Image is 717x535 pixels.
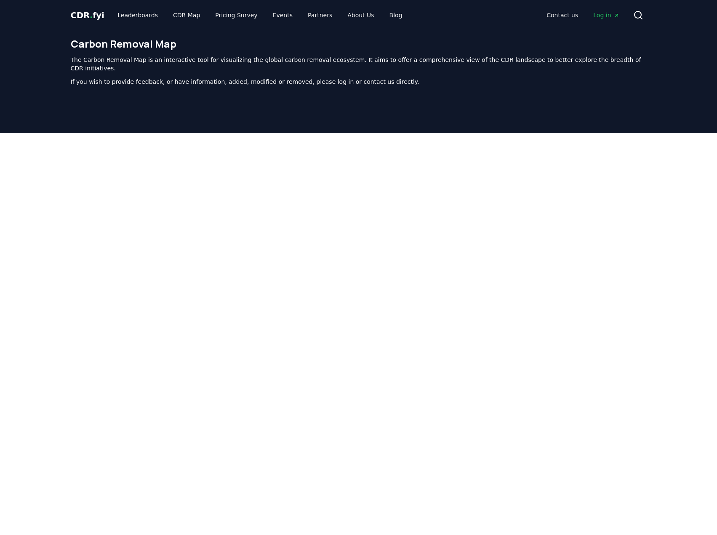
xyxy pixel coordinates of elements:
[586,8,626,23] a: Log in
[383,8,409,23] a: Blog
[71,78,647,86] p: If you wish to provide feedback, or have information, added, modified or removed, please log in o...
[208,8,264,23] a: Pricing Survey
[166,8,207,23] a: CDR Map
[301,8,339,23] a: Partners
[540,8,585,23] a: Contact us
[593,11,619,19] span: Log in
[111,8,165,23] a: Leaderboards
[341,8,381,23] a: About Us
[111,8,409,23] nav: Main
[90,10,93,20] span: .
[540,8,626,23] nav: Main
[71,56,647,72] p: The Carbon Removal Map is an interactive tool for visualizing the global carbon removal ecosystem...
[266,8,299,23] a: Events
[71,9,104,21] a: CDR.fyi
[71,10,104,20] span: CDR fyi
[71,37,647,51] h1: Carbon Removal Map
